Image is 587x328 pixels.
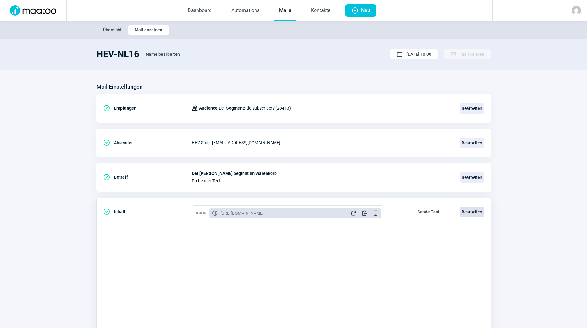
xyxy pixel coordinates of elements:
[139,49,186,60] button: Name bearbeiten
[192,136,452,149] div: HEV Shop - [EMAIL_ADDRESS][DOMAIN_NAME]
[192,171,452,176] span: Der [PERSON_NAME] beginnt im Warenkorb
[460,138,484,148] span: Bearbeiten
[460,172,484,183] span: Bearbeiten
[274,1,296,21] a: Mails
[6,5,60,16] img: Logo
[460,49,484,59] span: Mail senden
[460,103,484,114] span: Bearbeiten
[444,49,491,59] button: Mail senden
[96,49,139,60] h1: HEV-NL16
[103,171,192,183] div: Betreff
[199,106,219,111] span: Audience:
[192,178,452,183] span: Preheader Text: –
[345,4,376,17] button: Neu
[199,104,224,112] span: De
[220,210,264,216] span: [URL][DOMAIN_NAME]
[306,1,335,21] a: Kontakte
[411,205,446,217] button: Sende Test
[103,136,192,149] div: Absender
[418,207,439,217] span: Sende Test
[103,102,192,114] div: Empfänger
[96,25,128,35] button: Übersicht
[135,25,162,35] span: Mail anzeigen
[361,4,370,17] span: Neu
[460,207,484,217] span: Bearbeiten
[103,25,122,35] span: Übersicht
[192,102,291,114] div: de-subscribers (28413)
[406,49,431,59] span: [DATE] 10:00
[572,6,581,15] img: avatar
[146,49,180,59] span: Name bearbeiten
[103,205,192,218] div: Inhalt
[96,82,143,92] h3: Mail Einstellungen
[390,49,438,59] button: [DATE] 10:00
[226,1,264,21] a: Automations
[183,1,217,21] a: Dashboard
[226,104,245,112] span: Segment:
[128,25,169,35] button: Mail anzeigen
